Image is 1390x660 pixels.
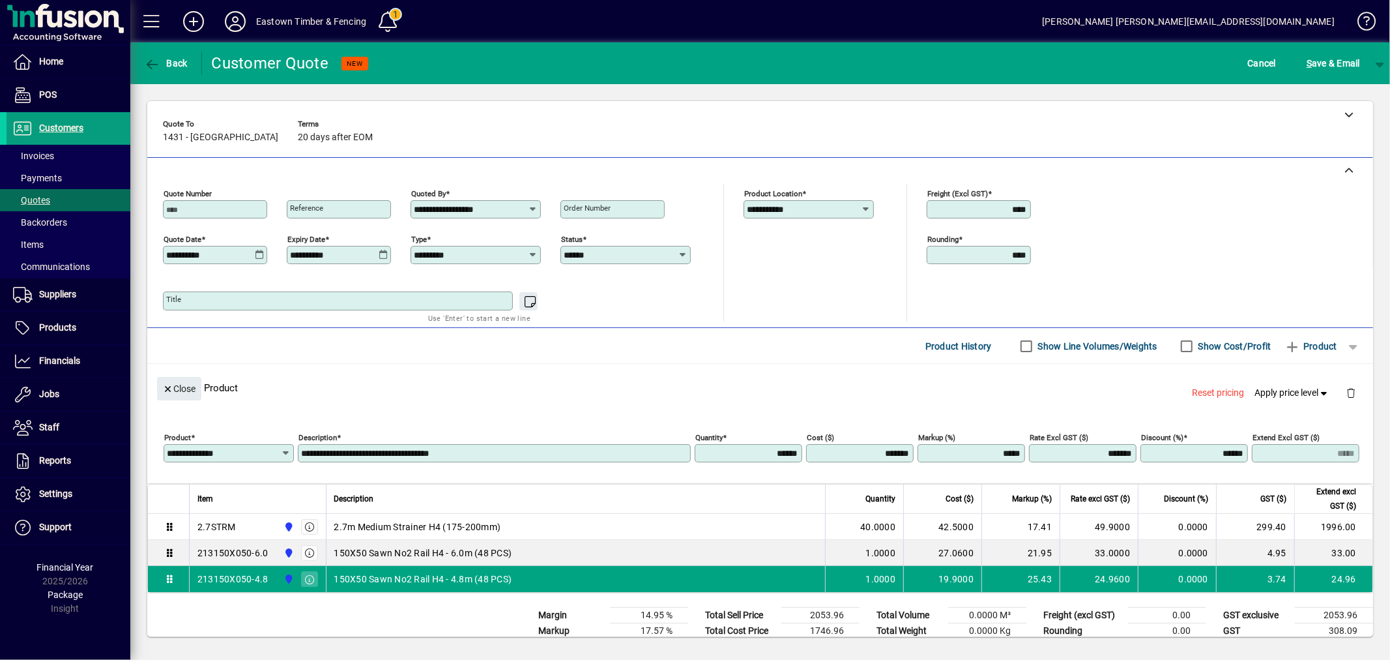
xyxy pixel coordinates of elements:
a: Knowledge Base [1348,3,1374,45]
a: Quotes [7,189,130,211]
span: Communications [13,262,90,272]
span: Cost ($) [946,492,974,506]
td: 3.74 [1216,566,1294,592]
td: 0.0000 Kg [948,623,1026,639]
span: Reset pricing [1193,386,1245,400]
label: Show Cost/Profit [1196,340,1271,353]
mat-label: Cost ($) [807,433,834,442]
td: 299.40 [1216,514,1294,540]
label: Show Line Volumes/Weights [1035,340,1157,353]
td: Freight (excl GST) [1037,608,1128,623]
td: 0.0000 M³ [948,608,1026,623]
mat-label: Status [561,235,583,244]
span: Package [48,590,83,600]
a: Invoices [7,145,130,167]
td: 0.0000 [1138,566,1216,592]
td: 27.0600 [903,540,981,566]
td: 2053.96 [1295,608,1373,623]
span: Support [39,522,72,532]
td: 0.00 [1128,608,1206,623]
a: Products [7,312,130,344]
td: 1996.00 [1294,514,1372,540]
div: 33.0000 [1068,547,1130,560]
a: Support [7,511,130,544]
button: Product History [920,335,997,358]
button: Cancel [1245,52,1280,75]
a: Items [7,233,130,256]
a: Communications [7,256,130,278]
span: Markup (%) [1012,492,1052,506]
td: 19.9000 [903,566,981,592]
button: Add [173,10,214,33]
button: Save & Email [1300,52,1367,75]
button: Close [157,377,201,400]
span: 20 days after EOM [298,132,373,143]
td: Margin [532,608,610,623]
td: 0.0000 [1138,540,1216,566]
mat-label: Expiry date [287,235,325,244]
td: GST [1217,623,1295,639]
span: 150X50 Sawn No2 Rail H4 - 6.0m (48 PCS) [334,547,512,560]
div: [PERSON_NAME] [PERSON_NAME][EMAIL_ADDRESS][DOMAIN_NAME] [1042,11,1335,32]
a: Suppliers [7,278,130,311]
button: Back [141,52,191,75]
span: 1.0000 [866,547,896,560]
span: Close [162,378,196,400]
mat-label: Description [298,433,337,442]
app-page-header-button: Back [130,52,202,75]
td: Total Volume [870,608,948,623]
td: Markup [532,623,610,639]
mat-label: Rounding [927,235,959,244]
mat-label: Rate excl GST ($) [1030,433,1088,442]
div: 213150X050-4.8 [197,573,268,586]
span: POS [39,89,57,100]
td: Total Sell Price [699,608,781,623]
td: 2053.96 [781,608,860,623]
span: Quantity [865,492,895,506]
span: Holyoake St [280,546,295,560]
mat-label: Title [166,295,181,304]
span: Back [144,58,188,68]
span: Home [39,56,63,67]
span: Items [13,239,44,250]
button: Apply price level [1250,382,1336,405]
mat-label: Freight (excl GST) [927,189,988,198]
button: Profile [214,10,256,33]
td: 42.5000 [903,514,981,540]
app-page-header-button: Delete [1335,387,1367,398]
button: Product [1278,335,1344,358]
span: Cancel [1248,53,1277,74]
span: Item [197,492,213,506]
td: GST exclusive [1217,608,1295,623]
span: Apply price level [1255,386,1331,400]
td: 25.43 [981,566,1060,592]
td: Rounding [1037,623,1128,639]
a: Home [7,46,130,78]
span: Product [1284,336,1337,357]
button: Delete [1335,377,1367,408]
span: Settings [39,488,72,499]
app-page-header-button: Close [154,382,205,394]
span: 1431 - [GEOGRAPHIC_DATA] [163,132,278,143]
mat-label: Discount (%) [1141,433,1183,442]
div: 24.9600 [1068,573,1130,586]
span: Payments [13,173,62,183]
mat-label: Reference [290,203,323,213]
div: 213150X050-6.0 [197,547,268,560]
span: Products [39,322,76,333]
mat-label: Quote number [164,189,212,198]
span: Product History [925,336,992,357]
div: Product [147,364,1373,412]
span: Invoices [13,151,54,161]
button: Reset pricing [1187,382,1250,405]
td: 4.95 [1216,540,1294,566]
span: Customers [39,123,83,133]
mat-label: Product [164,433,191,442]
div: 49.9000 [1068,520,1130,533]
a: Jobs [7,378,130,411]
mat-label: Extend excl GST ($) [1252,433,1320,442]
td: 17.41 [981,514,1060,540]
mat-label: Markup (%) [918,433,955,442]
td: 17.57 % [610,623,688,639]
div: Eastown Timber & Fencing [256,11,366,32]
